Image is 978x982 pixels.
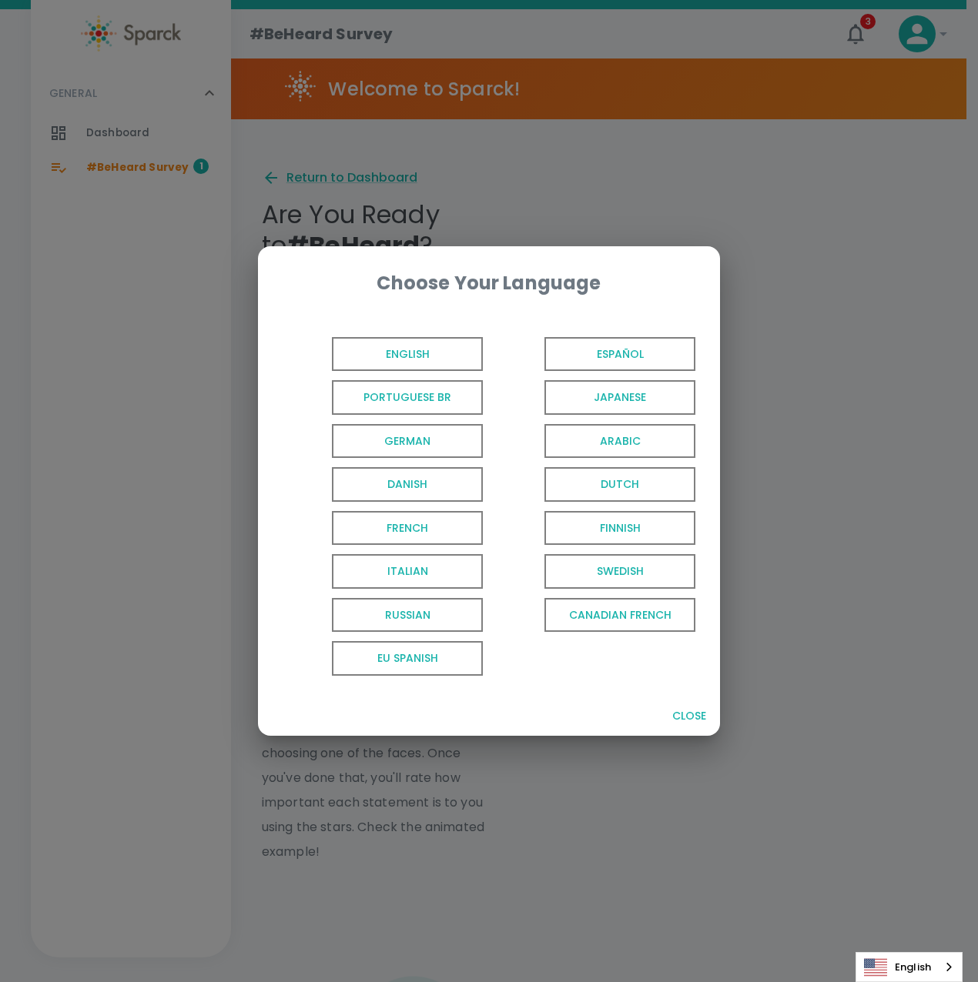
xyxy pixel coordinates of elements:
button: Swedish [489,549,702,593]
button: Danish [276,463,489,506]
div: Choose Your Language [283,271,695,296]
span: Swedish [544,554,695,589]
span: Portuguese BR [332,380,483,415]
span: Arabic [544,424,695,459]
span: Español [544,337,695,372]
button: German [276,419,489,463]
button: Italian [276,549,489,593]
a: English [856,953,962,981]
button: Japanese [489,376,702,419]
span: English [332,337,483,372]
button: Dutch [489,463,702,506]
button: Español [489,332,702,376]
span: EU Spanish [332,641,483,676]
button: Finnish [489,506,702,550]
span: Italian [332,554,483,589]
span: German [332,424,483,459]
span: Dutch [544,467,695,502]
button: Arabic [489,419,702,463]
div: Language [856,952,963,982]
button: Canadian French [489,593,702,637]
button: Portuguese BR [276,376,489,419]
button: Close [665,702,714,730]
span: French [332,511,483,546]
span: Finnish [544,511,695,546]
span: Danish [332,467,483,502]
button: French [276,506,489,550]
button: EU Spanish [276,636,489,680]
span: Canadian French [544,598,695,633]
aside: Language selected: English [856,952,963,982]
span: Japanese [544,380,695,415]
span: Russian [332,598,483,633]
button: English [276,332,489,376]
button: Russian [276,593,489,637]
